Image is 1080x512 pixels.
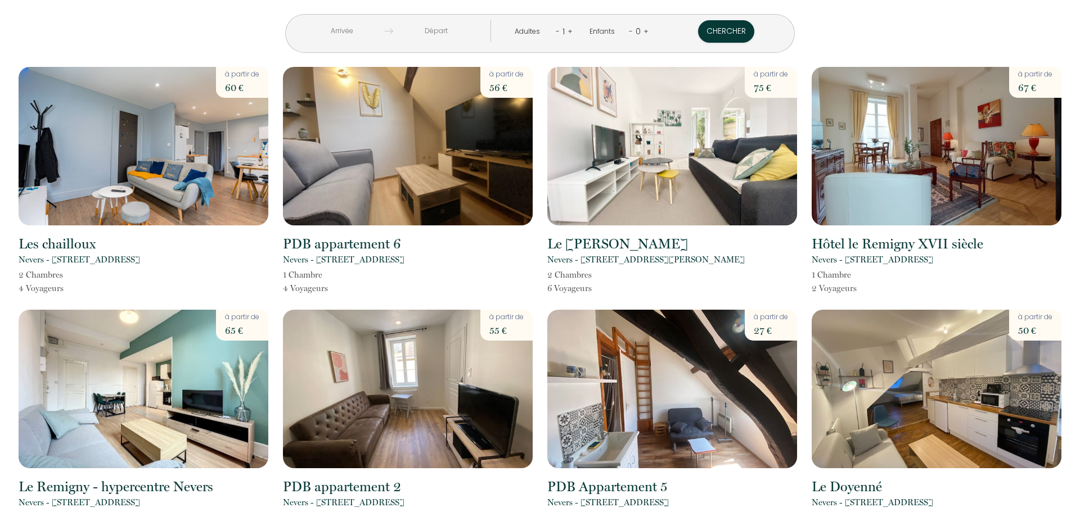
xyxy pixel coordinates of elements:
p: à partir de [1018,312,1052,323]
p: 55 € [489,323,524,338]
p: Nevers - [STREET_ADDRESS] [19,253,140,266]
button: Chercher [698,20,754,43]
span: s [588,270,592,280]
span: s [588,283,592,293]
p: à partir de [1018,69,1052,80]
h2: Hôtel le Remigny XVII siècle [812,237,983,251]
img: rental-image [812,310,1061,468]
p: 1 Chambre [283,268,328,282]
img: guests [385,27,393,35]
span: s [60,270,63,280]
input: Arrivée [299,20,385,42]
p: à partir de [225,69,259,80]
img: rental-image [283,310,533,468]
p: à partir de [489,312,524,323]
h2: Le Remigny - hypercentre Nevers [19,480,213,493]
p: à partir de [754,69,788,80]
img: rental-image [283,67,533,225]
div: Enfants [589,26,619,37]
div: 1 [560,22,568,40]
p: Nevers - [STREET_ADDRESS] [547,496,669,509]
img: rental-image [547,67,797,225]
p: 4 Voyageur [19,282,64,295]
p: Nevers - [STREET_ADDRESS] [812,253,933,266]
a: + [643,26,649,37]
p: 2 Chambre [547,268,592,282]
p: 50 € [1018,323,1052,338]
p: à partir de [489,69,524,80]
p: Nevers - [STREET_ADDRESS] [812,496,933,509]
p: 75 € [754,80,788,96]
a: + [568,26,573,37]
a: - [556,26,560,37]
p: 2 Chambre [19,268,64,282]
h2: PDB Appartement 5 [547,480,668,493]
a: - [629,26,633,37]
p: Nevers - [STREET_ADDRESS][PERSON_NAME] [547,253,745,266]
p: 56 € [489,80,524,96]
h2: PDB appartement 6 [283,237,401,251]
img: rental-image [547,310,797,468]
img: rental-image [19,310,268,468]
img: rental-image [19,67,268,225]
p: 60 € [225,80,259,96]
p: Nevers - [STREET_ADDRESS] [283,253,404,266]
p: 67 € [1018,80,1052,96]
div: Adultes [515,26,544,37]
p: à partir de [754,312,788,323]
p: à partir de [225,312,259,323]
p: 27 € [754,323,788,338]
p: 6 Voyageur [547,282,592,295]
div: 0 [633,22,643,40]
h2: PDB appartement 2 [283,480,401,493]
p: 1 Chambre [812,268,857,282]
h2: Les chailloux [19,237,96,251]
img: rental-image [812,67,1061,225]
p: 2 Voyageur [812,282,857,295]
input: Départ [393,20,479,42]
h2: Le Doyenné [812,480,882,493]
span: s [325,283,328,293]
span: s [60,283,64,293]
p: Nevers - [STREET_ADDRESS] [19,496,140,509]
p: Nevers - [STREET_ADDRESS] [283,496,404,509]
h2: Le [PERSON_NAME] [547,237,688,251]
span: s [853,283,857,293]
p: 4 Voyageur [283,282,328,295]
p: 65 € [225,323,259,338]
